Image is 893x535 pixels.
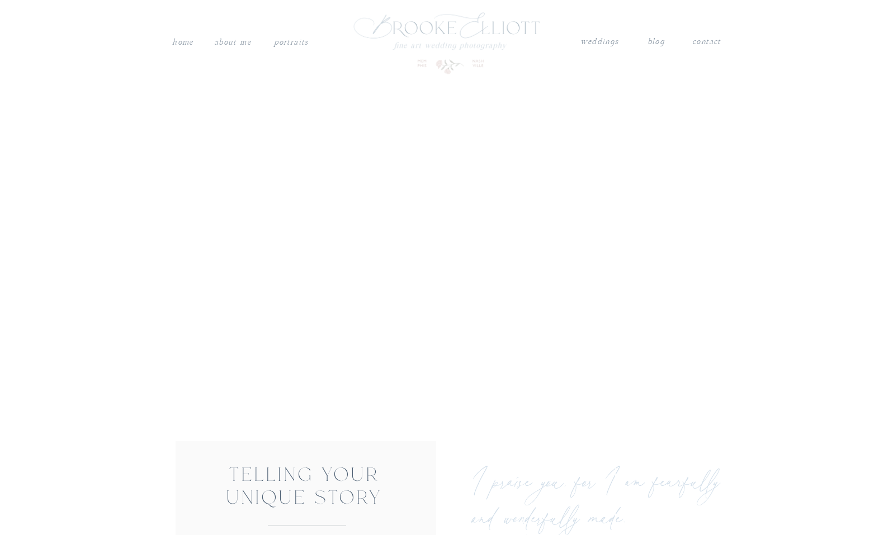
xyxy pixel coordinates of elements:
[648,35,664,49] a: blog
[580,35,620,49] a: weddings
[172,35,194,50] a: Home
[692,35,721,46] a: contact
[213,35,253,50] a: About me
[218,465,391,512] h2: telling your unique story
[273,35,310,46] a: PORTRAITS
